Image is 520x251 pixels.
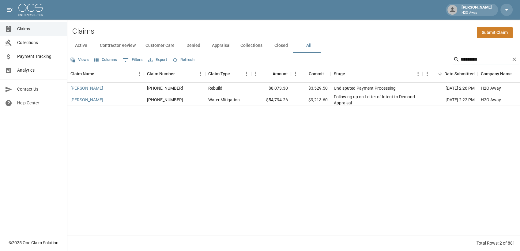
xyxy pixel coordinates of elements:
[423,69,432,78] button: Menu
[251,83,291,94] div: $8,073.30
[4,4,16,16] button: open drawer
[208,85,222,91] div: Rebuild
[18,4,43,16] img: ocs-logo-white-transparent.png
[273,65,288,82] div: Amount
[93,55,119,65] button: Select columns
[208,65,230,82] div: Claim Type
[251,94,291,106] div: $54,794.26
[345,69,354,78] button: Sort
[459,4,494,15] div: [PERSON_NAME]
[205,65,251,82] div: Claim Type
[147,55,168,65] button: Export
[510,55,519,64] button: Clear
[413,69,423,78] button: Menu
[444,65,475,82] div: Date Submitted
[208,97,240,103] div: Water Mitigation
[334,85,396,91] div: Undisputed Payment Processing
[69,55,90,65] button: Views
[95,38,141,53] button: Contractor Review
[17,67,62,73] span: Analytics
[17,100,62,106] span: Help Center
[291,69,300,78] button: Menu
[171,55,196,65] button: Refresh
[144,65,205,82] div: Claim Number
[207,38,236,53] button: Appraisal
[331,65,423,82] div: Stage
[67,38,95,53] button: Active
[242,69,251,78] button: Menu
[236,38,267,53] button: Collections
[175,69,183,78] button: Sort
[141,38,179,53] button: Customer Care
[251,65,291,82] div: Amount
[67,38,520,53] div: dynamic tabs
[94,69,103,78] button: Sort
[147,97,183,103] div: 01-008-934887
[481,65,512,82] div: Company Name
[481,85,501,91] div: H2O Away
[147,65,175,82] div: Claim Number
[70,97,103,103] a: [PERSON_NAME]
[264,69,273,78] button: Sort
[423,94,478,106] div: [DATE] 2:22 PM
[481,97,501,103] div: H2O Away
[17,86,62,92] span: Contact Us
[300,69,309,78] button: Sort
[436,69,444,78] button: Sort
[462,10,492,16] p: H2O Away
[334,65,345,82] div: Stage
[196,69,205,78] button: Menu
[67,65,144,82] div: Claim Name
[291,83,331,94] div: $3,529.50
[70,65,94,82] div: Claim Name
[17,26,62,32] span: Claims
[251,69,260,78] button: Menu
[453,54,519,66] div: Search
[477,240,515,246] div: Total Rows: 2 of 881
[72,27,94,36] h2: Claims
[230,69,239,78] button: Sort
[334,94,420,106] div: Following up on Letter of Intent to Demand Appraisal
[17,53,62,60] span: Payment Tracking
[70,85,103,91] a: [PERSON_NAME]
[423,65,478,82] div: Date Submitted
[291,94,331,106] div: $9,213.60
[135,69,144,78] button: Menu
[9,240,58,246] div: © 2025 One Claim Solution
[291,65,331,82] div: Committed Amount
[423,83,478,94] div: [DATE] 2:26 PM
[295,38,322,53] button: All
[17,39,62,46] span: Collections
[309,65,328,82] div: Committed Amount
[179,38,207,53] button: Denied
[121,55,144,65] button: Show filters
[147,85,183,91] div: 01-008-934887
[477,27,513,38] a: Submit Claim
[267,38,295,53] button: Closed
